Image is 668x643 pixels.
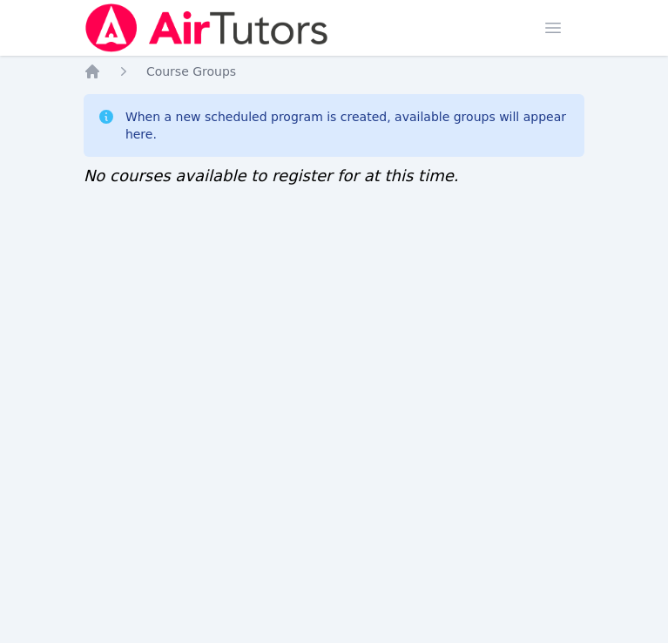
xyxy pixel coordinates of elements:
[125,108,570,143] div: When a new scheduled program is created, available groups will appear here.
[146,63,236,80] a: Course Groups
[146,64,236,78] span: Course Groups
[84,166,459,185] span: No courses available to register for at this time.
[84,3,330,52] img: Air Tutors
[84,63,584,80] nav: Breadcrumb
